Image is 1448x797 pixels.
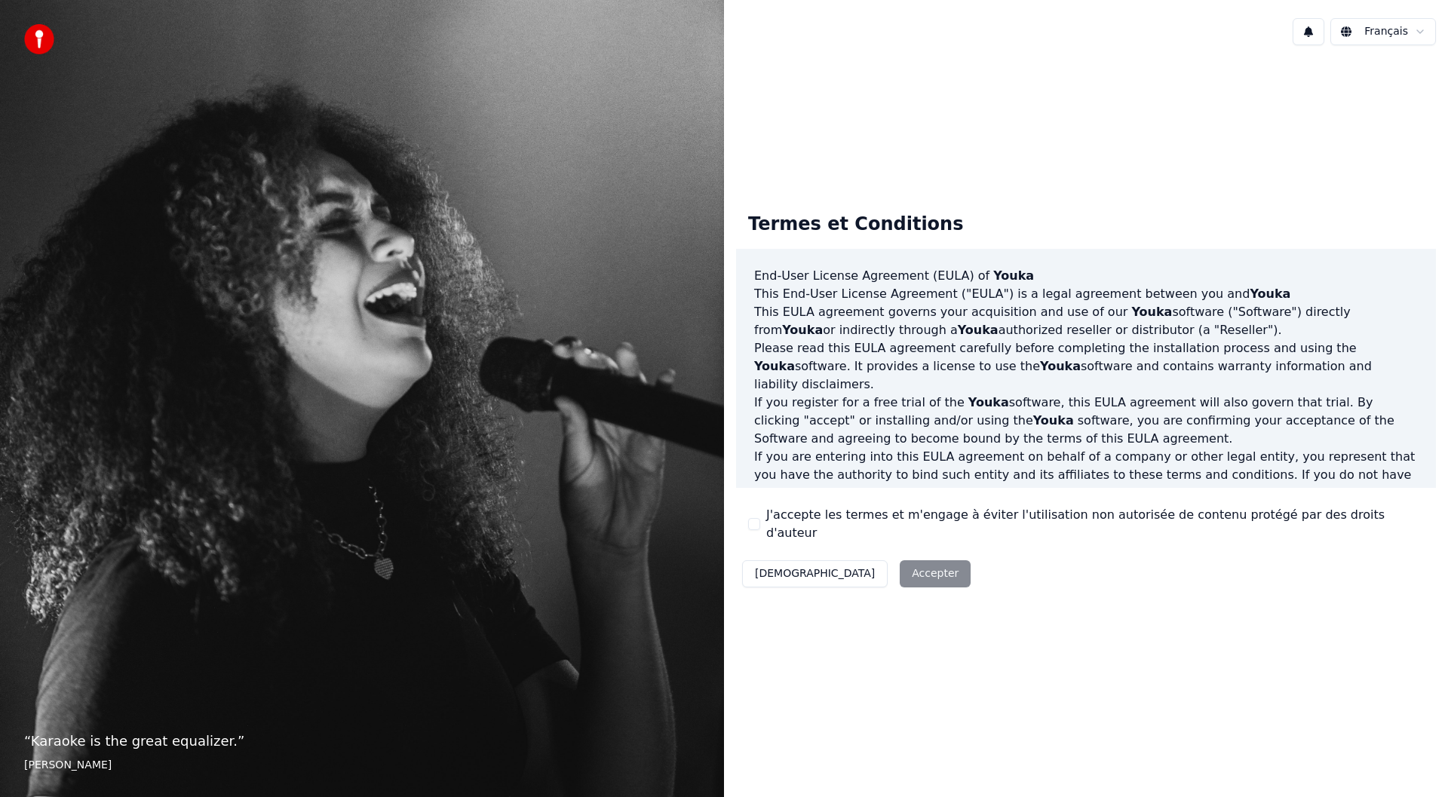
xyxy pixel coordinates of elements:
button: [DEMOGRAPHIC_DATA] [742,560,888,587]
span: Youka [1040,359,1081,373]
p: This EULA agreement governs your acquisition and use of our software ("Software") directly from o... [754,303,1418,339]
p: If you are entering into this EULA agreement on behalf of a company or other legal entity, you re... [754,448,1418,520]
span: Youka [754,359,795,373]
p: If you register for a free trial of the software, this EULA agreement will also govern that trial... [754,394,1418,448]
span: Youka [1131,305,1172,319]
span: Youka [1033,413,1074,428]
span: Youka [968,395,1009,409]
span: Youka [958,323,999,337]
h3: End-User License Agreement (EULA) of [754,267,1418,285]
img: youka [24,24,54,54]
span: Youka [1250,287,1290,301]
div: Termes et Conditions [736,201,975,249]
p: “ Karaoke is the great equalizer. ” [24,731,700,752]
footer: [PERSON_NAME] [24,758,700,773]
label: J'accepte les termes et m'engage à éviter l'utilisation non autorisée de contenu protégé par des ... [766,506,1424,542]
p: This End-User License Agreement ("EULA") is a legal agreement between you and [754,285,1418,303]
p: Please read this EULA agreement carefully before completing the installation process and using th... [754,339,1418,394]
span: Youka [993,268,1034,283]
span: Youka [782,323,823,337]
